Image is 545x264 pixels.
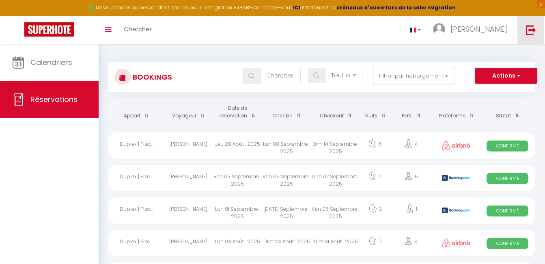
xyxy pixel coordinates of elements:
[450,24,507,34] span: [PERSON_NAME]
[427,16,517,44] a: ... [PERSON_NAME]
[373,68,454,84] button: Filtrer par hébergement
[124,25,152,33] span: Chercher
[30,94,78,104] span: Réservations
[526,25,536,35] img: logout
[475,68,537,84] button: Actions
[480,98,535,126] th: Sort by status
[293,4,300,11] a: ICI
[118,16,158,44] a: Chercher
[164,98,213,126] th: Sort by guest
[108,98,164,126] th: Sort by rentals
[390,98,433,126] th: Sort by people
[433,23,445,35] img: ...
[336,4,456,11] a: créneaux d'ouverture de la salle migration
[262,98,311,126] th: Sort by checkin
[6,3,31,28] button: Ouvrir le widget de chat LiveChat
[24,22,74,37] img: Super Booking
[360,98,390,126] th: Sort by nights
[433,98,480,126] th: Sort by channel
[260,68,301,84] input: Chercher
[131,68,172,86] h3: Bookings
[213,98,262,126] th: Sort by booking date
[311,98,360,126] th: Sort by checkout
[30,57,72,67] span: Calendriers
